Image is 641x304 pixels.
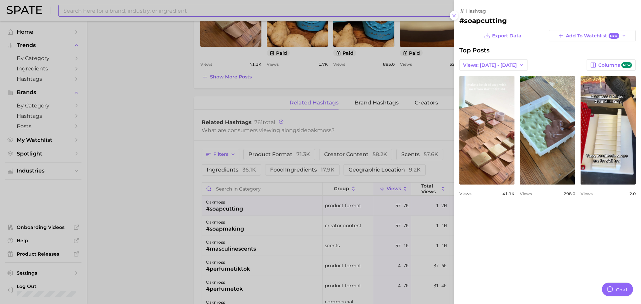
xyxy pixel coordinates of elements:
span: Add to Watchlist [566,33,619,39]
button: Views: [DATE] - [DATE] [459,59,528,71]
span: Columns [598,62,632,68]
button: Export Data [482,30,523,41]
button: Columnsnew [587,59,636,71]
span: Views [520,191,532,196]
span: Views [581,191,593,196]
span: 298.0 [564,191,575,196]
span: new [621,62,632,68]
span: New [609,33,619,39]
span: Export Data [492,33,521,39]
span: Views [459,191,471,196]
span: Views: [DATE] - [DATE] [463,62,517,68]
span: hashtag [466,8,486,14]
button: Add to WatchlistNew [549,30,636,41]
span: 41.1k [502,191,514,196]
h2: #soapcutting [459,17,636,25]
span: 2.0 [629,191,636,196]
span: Top Posts [459,47,489,54]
